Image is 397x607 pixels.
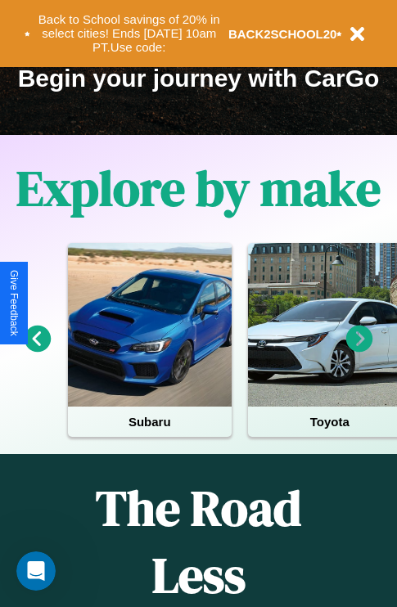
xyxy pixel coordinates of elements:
[16,155,381,222] h1: Explore by make
[68,407,232,437] h4: Subaru
[16,551,56,591] iframe: Intercom live chat
[8,270,20,336] div: Give Feedback
[30,8,228,59] button: Back to School savings of 20% in select cities! Ends [DATE] 10am PT.Use code:
[228,27,337,41] b: BACK2SCHOOL20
